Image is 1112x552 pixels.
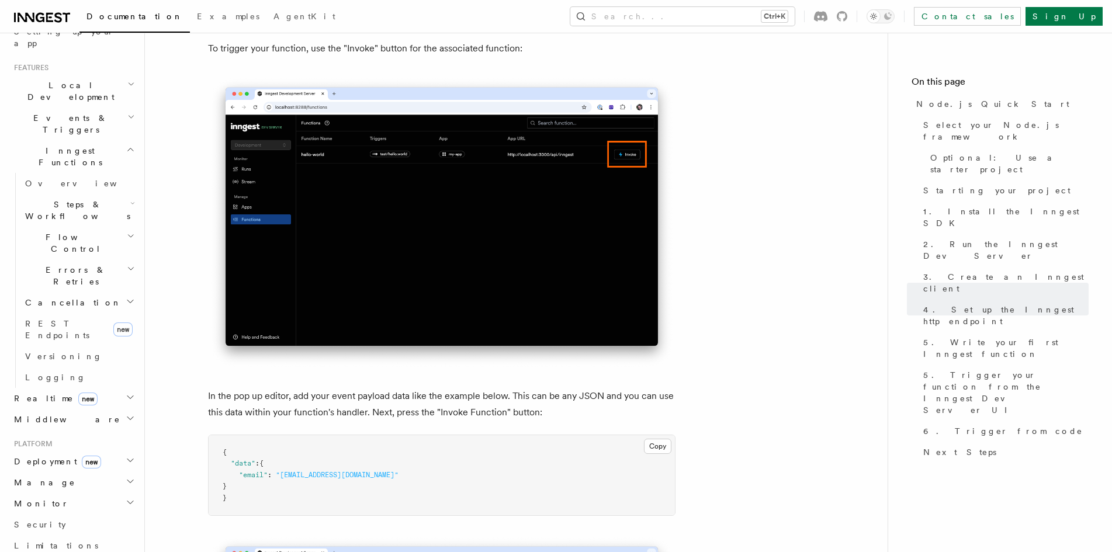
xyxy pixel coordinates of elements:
span: Events & Triggers [9,112,127,136]
button: Search...Ctrl+K [570,7,795,26]
button: Events & Triggers [9,107,137,140]
span: Cancellation [20,297,122,308]
a: 3. Create an Inngest client [919,266,1089,299]
span: Versioning [25,352,102,361]
a: Sign Up [1026,7,1103,26]
span: Starting your project [923,185,1071,196]
span: 4. Set up the Inngest http endpoint [923,304,1089,327]
span: REST Endpoints [25,319,89,340]
button: Realtimenew [9,388,137,409]
span: Documentation [86,12,183,21]
a: Next Steps [919,442,1089,463]
img: Inngest Dev Server web interface's functions tab with the invoke button highlighted [208,75,675,369]
span: Security [14,520,66,529]
span: Next Steps [923,446,996,458]
span: Deployment [9,456,101,467]
a: 6. Trigger from code [919,421,1089,442]
a: Starting your project [919,180,1089,201]
button: Local Development [9,75,137,107]
span: new [82,456,101,468]
span: Steps & Workflows [20,199,130,222]
span: Node.js Quick Start [916,98,1069,110]
button: Inngest Functions [9,140,137,173]
span: Monitor [9,498,69,509]
p: To trigger your function, use the "Invoke" button for the associated function: [208,40,675,57]
span: Select your Node.js framework [923,119,1089,143]
span: Limitations [14,541,98,550]
span: Realtime [9,393,98,404]
button: Manage [9,472,137,493]
span: : [255,459,259,467]
p: In the pop up editor, add your event payload data like the example below. This can be any JSON an... [208,388,675,421]
a: 1. Install the Inngest SDK [919,201,1089,234]
span: 3. Create an Inngest client [923,271,1089,294]
a: Logging [20,367,137,388]
span: Features [9,63,49,72]
span: "data" [231,459,255,467]
span: Inngest Functions [9,145,126,168]
button: Copy [644,439,671,454]
a: Select your Node.js framework [919,114,1089,147]
a: Examples [190,4,266,32]
button: Steps & Workflows [20,194,137,227]
span: new [78,393,98,405]
span: 5. Trigger your function from the Inngest Dev Server UI [923,369,1089,416]
a: Versioning [20,346,137,367]
span: "email" [239,471,268,479]
a: Security [9,514,137,535]
a: 4. Set up the Inngest http endpoint [919,299,1089,332]
button: Monitor [9,493,137,514]
a: AgentKit [266,4,342,32]
span: new [113,322,133,336]
span: Middleware [9,414,120,425]
button: Middleware [9,409,137,430]
a: REST Endpointsnew [20,313,137,346]
a: 2. Run the Inngest Dev Server [919,234,1089,266]
span: Flow Control [20,231,127,255]
button: Cancellation [20,292,137,313]
span: Manage [9,477,75,488]
a: 5. Write your first Inngest function [919,332,1089,364]
h4: On this page [912,75,1089,93]
a: Optional: Use a starter project [926,147,1089,180]
button: Errors & Retries [20,259,137,292]
span: "[EMAIL_ADDRESS][DOMAIN_NAME]" [276,471,399,479]
a: Contact sales [914,7,1021,26]
a: Documentation [79,4,190,33]
a: Overview [20,173,137,194]
span: 1. Install the Inngest SDK [923,206,1089,229]
span: { [259,459,264,467]
span: } [223,482,227,490]
span: Local Development [9,79,127,103]
span: AgentKit [273,12,335,21]
button: Flow Control [20,227,137,259]
kbd: Ctrl+K [761,11,788,22]
a: 5. Trigger your function from the Inngest Dev Server UI [919,364,1089,421]
span: Platform [9,439,53,449]
button: Deploymentnew [9,451,137,472]
span: Errors & Retries [20,264,127,287]
span: { [223,448,227,456]
div: Inngest Functions [9,173,137,388]
button: Toggle dark mode [867,9,895,23]
span: 5. Write your first Inngest function [923,336,1089,360]
span: : [268,471,272,479]
span: Logging [25,373,86,382]
span: Overview [25,179,146,188]
a: Setting up your app [9,21,137,54]
a: Node.js Quick Start [912,93,1089,114]
span: Optional: Use a starter project [930,152,1089,175]
span: } [223,494,227,502]
span: Examples [197,12,259,21]
span: 6. Trigger from code [923,425,1083,437]
span: 2. Run the Inngest Dev Server [923,238,1089,262]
